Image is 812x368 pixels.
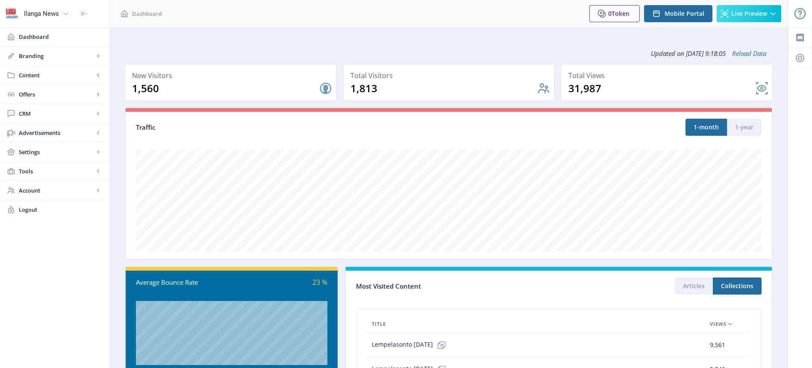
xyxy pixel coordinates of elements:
div: Total Visitors [350,70,551,82]
div: Traffic [136,123,449,132]
button: 1-year [727,119,762,136]
div: Average Bounce Rate [136,277,232,287]
span: Dashboard [19,32,103,41]
span: Tools [19,167,94,175]
span: Token [612,9,630,18]
div: 1,560 [132,82,319,95]
span: Title [372,319,386,329]
div: Most Visited Content [356,280,559,293]
span: 23 % [312,277,327,287]
div: Total Views [568,70,769,82]
span: Views [710,319,727,329]
div: 31,987 [568,82,755,95]
a: Reload Data [726,49,766,58]
span: Dashboard [132,9,162,18]
div: Ilanga News [24,4,59,23]
span: Offers [19,90,94,99]
span: Branding [19,52,94,60]
span: CRM [19,109,94,118]
span: Account [19,186,94,195]
button: 1-month [685,119,727,136]
span: Advertisements [19,129,94,137]
div: New Visitors [132,70,332,82]
span: Settings [19,148,94,156]
span: Logout [19,205,103,214]
button: Live Preview [717,5,781,22]
span: 9,561 [710,340,725,350]
button: 0Token [589,5,640,22]
div: 1,813 [350,82,537,95]
img: 6e32966d-d278-493e-af78-9af65f0c2223.png [5,7,19,20]
button: Mobile Portal [644,5,712,22]
span: Mobile Portal [665,10,704,17]
span: Live Preview [731,10,767,17]
span: Lempelasonto [DATE] [372,336,450,353]
span: Content [19,71,94,79]
button: Collections [713,277,762,295]
button: Articles [675,277,713,295]
div: Updated on [DATE] 9:18:05 [125,43,773,64]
